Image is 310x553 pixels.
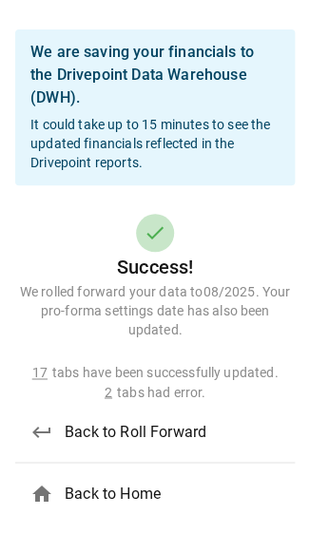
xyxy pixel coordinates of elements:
[30,482,53,505] span: home
[65,482,280,505] span: Back to Home
[144,221,166,244] span: check
[30,420,53,443] span: keyboard_return
[30,35,280,180] div: It could take up to 15 minutes to see the updated financials reflected in the Drivepoint reports.
[15,252,295,282] h6: Success!
[15,363,295,382] p: tabs have been successfully updated.
[105,384,112,399] span: 2
[15,282,295,339] p: We rolled forward your data to 08/2025 . Your pro-forma settings date has also been updated.
[30,41,280,109] div: We are saving your financials to the Drivepoint Data Warehouse (DWH).
[32,365,48,380] span: 17
[15,382,295,401] p: tabs had error.
[65,420,280,443] span: Back to Roll Forward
